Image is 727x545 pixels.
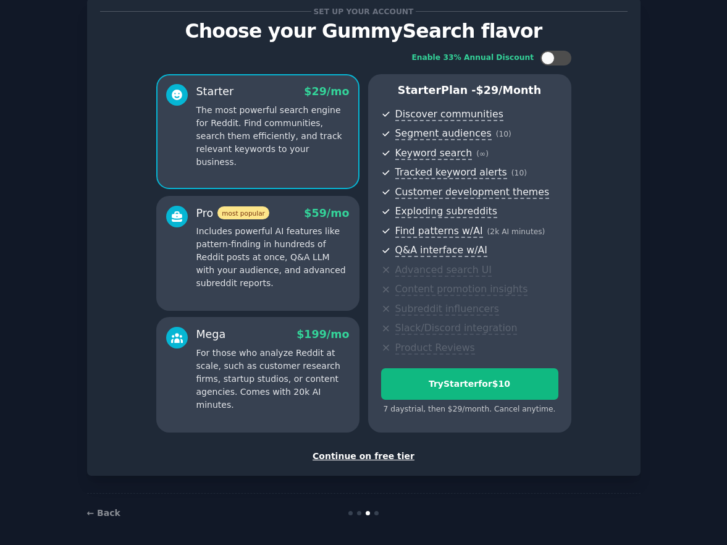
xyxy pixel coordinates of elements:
span: Customer development themes [395,186,550,199]
div: Mega [196,327,226,342]
span: Discover communities [395,108,503,121]
span: $ 59 /mo [304,207,349,219]
div: Pro [196,206,269,221]
span: Set up your account [311,5,416,18]
span: Tracked keyword alerts [395,166,507,179]
p: Choose your GummySearch flavor [100,20,628,42]
span: Content promotion insights [395,283,528,296]
span: ( 2k AI minutes ) [487,227,545,236]
span: $ 199 /mo [296,328,349,340]
span: ( 10 ) [511,169,527,177]
div: Try Starter for $10 [382,378,558,391]
a: ← Back [87,508,120,518]
span: $ 29 /mo [304,85,349,98]
div: Starter [196,84,234,99]
span: Slack/Discord integration [395,322,518,335]
button: TryStarterfor$10 [381,368,558,400]
span: ( 10 ) [496,130,511,138]
span: Find patterns w/AI [395,225,483,238]
span: ( ∞ ) [476,150,489,158]
span: most popular [217,206,269,219]
span: $ 29 /month [476,84,542,96]
span: Product Reviews [395,342,475,355]
span: Segment audiences [395,127,492,140]
p: The most powerful search engine for Reddit. Find communities, search them efficiently, and track ... [196,104,350,169]
div: Enable 33% Annual Discount [412,53,534,64]
p: For those who analyze Reddit at scale, such as customer research firms, startup studios, or conte... [196,347,350,412]
p: Starter Plan - [381,83,558,98]
span: Subreddit influencers [395,303,499,316]
p: Includes powerful AI features like pattern-finding in hundreds of Reddit posts at once, Q&A LLM w... [196,225,350,290]
span: Keyword search [395,147,473,160]
div: 7 days trial, then $ 29 /month . Cancel anytime. [381,404,558,415]
div: Continue on free tier [100,450,628,463]
span: Exploding subreddits [395,205,497,218]
span: Q&A interface w/AI [395,244,487,257]
span: Advanced search UI [395,264,492,277]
